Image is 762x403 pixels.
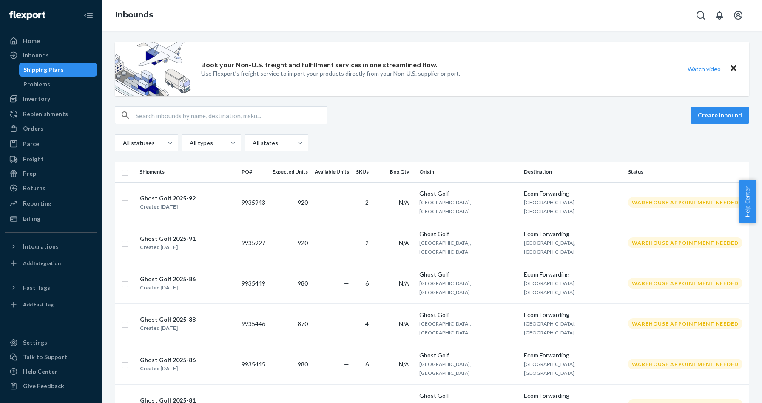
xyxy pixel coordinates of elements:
[298,280,308,287] span: 980
[5,34,97,48] a: Home
[419,270,517,279] div: Ghost Golf
[136,162,238,182] th: Shipments
[730,7,747,24] button: Open account menu
[628,318,742,329] div: Warehouse Appointment Needed
[365,280,369,287] span: 6
[23,338,47,347] div: Settings
[739,180,756,223] button: Help Center
[23,66,64,74] div: Shipping Plans
[23,124,43,133] div: Orders
[23,367,57,376] div: Help Center
[365,199,369,206] span: 2
[311,162,353,182] th: Available Units
[23,283,50,292] div: Fast Tags
[5,379,97,393] button: Give Feedback
[80,7,97,24] button: Close Navigation
[628,197,742,208] div: Warehouse Appointment Needed
[252,139,253,147] input: All states
[524,230,622,238] div: Ecom Forwarding
[23,51,49,60] div: Inbounds
[23,353,67,361] div: Talk to Support
[344,360,349,368] span: —
[23,199,51,208] div: Reporting
[5,167,97,180] a: Prep
[5,122,97,135] a: Orders
[109,3,160,28] ol: breadcrumbs
[524,361,576,376] span: [GEOGRAPHIC_DATA], [GEOGRAPHIC_DATA]
[140,203,196,211] div: Created [DATE]
[23,80,50,89] div: Problems
[269,162,311,182] th: Expected Units
[238,182,269,223] td: 9935943
[23,155,44,163] div: Freight
[19,63,97,77] a: Shipping Plans
[5,107,97,121] a: Replenishments
[5,92,97,106] a: Inventory
[399,360,409,368] span: N/A
[238,344,269,384] td: 9935445
[711,7,728,24] button: Open notifications
[23,184,45,192] div: Returns
[5,152,97,166] a: Freight
[728,63,739,75] button: Close
[238,223,269,263] td: 9935927
[524,392,622,400] div: Ecom Forwarding
[5,240,97,253] button: Integrations
[399,280,409,287] span: N/A
[5,336,97,349] a: Settings
[344,320,349,327] span: —
[344,199,349,206] span: —
[375,162,416,182] th: Box Qty
[23,260,61,267] div: Add Integration
[524,199,576,214] span: [GEOGRAPHIC_DATA], [GEOGRAPHIC_DATA]
[23,242,59,251] div: Integrations
[189,139,190,147] input: All types
[23,382,64,390] div: Give Feedback
[140,315,196,324] div: Ghost Golf 2025-88
[5,257,97,270] a: Add Integration
[23,140,41,148] div: Parcel
[399,199,409,206] span: N/A
[682,63,726,75] button: Watch video
[399,239,409,246] span: N/A
[520,162,625,182] th: Destination
[419,311,517,319] div: Ghost Golf
[419,189,517,198] div: Ghost Golf
[19,77,97,91] a: Problems
[524,320,576,336] span: [GEOGRAPHIC_DATA], [GEOGRAPHIC_DATA]
[419,351,517,360] div: Ghost Golf
[5,137,97,151] a: Parcel
[419,392,517,400] div: Ghost Golf
[419,361,471,376] span: [GEOGRAPHIC_DATA], [GEOGRAPHIC_DATA]
[524,280,576,295] span: [GEOGRAPHIC_DATA], [GEOGRAPHIC_DATA]
[298,199,308,206] span: 920
[692,7,709,24] button: Open Search Box
[23,110,68,118] div: Replenishments
[116,10,153,20] a: Inbounds
[628,359,742,369] div: Warehouse Appointment Needed
[122,139,123,147] input: All statuses
[298,360,308,368] span: 980
[365,360,369,368] span: 6
[140,243,196,252] div: Created [DATE]
[691,107,749,124] button: Create inbound
[238,162,269,182] th: PO#
[524,240,576,255] span: [GEOGRAPHIC_DATA], [GEOGRAPHIC_DATA]
[23,301,54,308] div: Add Fast Tag
[201,60,438,70] p: Book your Non-U.S. freight and fulfillment services in one streamlined flow.
[628,237,742,248] div: Warehouse Appointment Needed
[419,320,471,336] span: [GEOGRAPHIC_DATA], [GEOGRAPHIC_DATA]
[524,311,622,319] div: Ecom Forwarding
[524,189,622,198] div: Ecom Forwarding
[23,37,40,45] div: Home
[140,356,196,364] div: Ghost Golf 2025-86
[23,94,50,103] div: Inventory
[238,263,269,303] td: 9935449
[628,278,742,289] div: Warehouse Appointment Needed
[353,162,375,182] th: SKUs
[344,280,349,287] span: —
[5,298,97,312] a: Add Fast Tag
[9,11,45,20] img: Flexport logo
[416,162,520,182] th: Origin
